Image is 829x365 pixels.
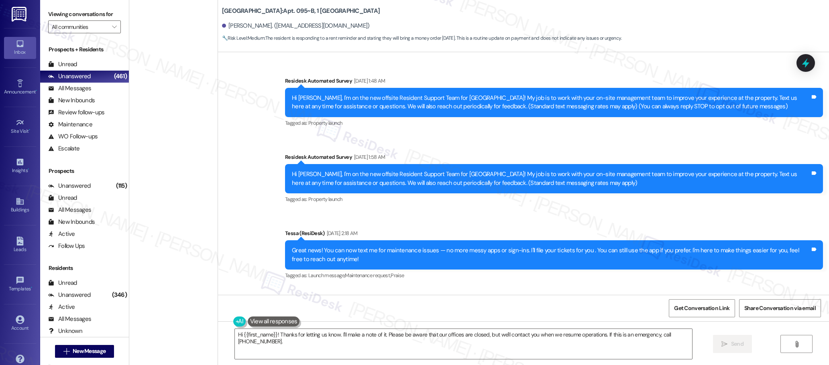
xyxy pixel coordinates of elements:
div: (115) [114,180,129,192]
div: Escalate [48,144,79,153]
div: Unknown [48,327,82,335]
span: • [36,88,37,93]
span: Property launch [308,196,342,203]
button: New Message [55,345,114,358]
textarea: Hi {{first_name}}! Thanks for letting us know. I'll make a note of it. Please be aware that our o... [235,329,693,359]
i:  [63,348,69,355]
div: All Messages [48,84,91,93]
div: Active [48,303,75,311]
span: • [31,285,32,290]
div: Tagged as: [285,270,823,281]
div: All Messages [48,206,91,214]
div: Unread [48,194,77,202]
span: • [29,127,30,133]
div: Great news! You can now text me for maintenance issues — no more messy apps or sign-ins. I'll fil... [292,246,810,264]
strong: 🔧 Risk Level: Medium [222,35,265,41]
span: Send [731,340,743,348]
img: ResiDesk Logo [12,7,28,22]
span: : The resident is responding to a rent reminder and stating they will bring a money order [DATE].... [222,34,621,43]
button: Send [713,335,752,353]
button: Share Conversation via email [739,299,821,317]
div: Maintenance [48,120,92,129]
div: Tagged as: [285,193,823,205]
a: Leads [4,234,36,256]
button: Get Conversation Link [669,299,735,317]
span: Get Conversation Link [674,304,729,312]
div: Residesk Automated Survey [285,77,823,88]
div: Active [48,230,75,238]
div: Tagged as: [285,117,823,129]
div: Review follow-ups [48,108,104,117]
a: Inbox [4,37,36,59]
span: Maintenance request , [345,272,391,279]
b: [GEOGRAPHIC_DATA]: Apt. 095~B, 1 [GEOGRAPHIC_DATA] [222,7,380,15]
div: All Messages [48,315,91,323]
div: Prospects + Residents [40,45,129,54]
div: Tessa (ResiDesk) [285,229,823,240]
span: • [28,166,29,172]
a: Account [4,313,36,335]
div: Residents [40,264,129,272]
span: Launch message , [308,272,345,279]
div: Unanswered [48,72,91,81]
label: Viewing conversations for [48,8,121,20]
a: Buildings [4,195,36,216]
div: [DATE] 1:58 AM [352,153,385,161]
div: Prospects [40,167,129,175]
input: All communities [52,20,108,33]
div: Hi [PERSON_NAME], I'm on the new offsite Resident Support Team for [GEOGRAPHIC_DATA]! My job is t... [292,170,810,187]
div: (461) [112,70,129,83]
div: Unanswered [48,182,91,190]
div: [DATE] 1:48 AM [352,77,385,85]
div: Unread [48,279,77,287]
i:  [721,341,727,347]
div: [DATE] 2:18 AM [325,229,358,237]
span: Property launch [308,120,342,126]
div: New Inbounds [48,218,95,226]
div: Unread [48,60,77,69]
div: Residesk Automated Survey [285,153,823,164]
div: [PERSON_NAME]. ([EMAIL_ADDRESS][DOMAIN_NAME]) [222,22,370,30]
div: Hi [PERSON_NAME], I'm on the new offsite Resident Support Team for [GEOGRAPHIC_DATA]! My job is t... [292,94,810,111]
div: New Inbounds [48,96,95,105]
i:  [794,341,800,347]
div: (346) [110,289,129,301]
span: New Message [73,347,106,355]
div: Follow Ups [48,242,85,250]
div: WO Follow-ups [48,132,98,141]
i:  [112,24,116,30]
span: Share Conversation via email [744,304,816,312]
a: Templates • [4,274,36,295]
span: Praise [391,272,404,279]
div: Unanswered [48,291,91,299]
a: Site Visit • [4,116,36,138]
a: Insights • [4,155,36,177]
